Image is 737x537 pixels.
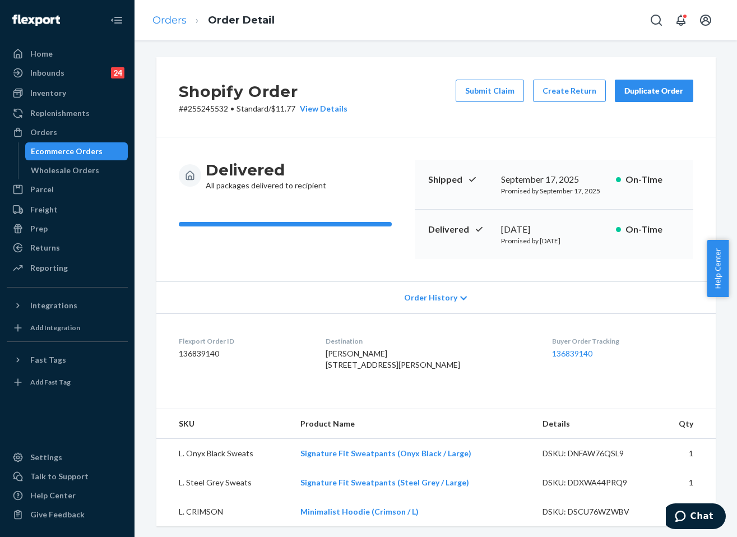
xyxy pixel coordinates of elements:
a: Reporting [7,259,128,277]
div: Give Feedback [30,509,85,520]
td: 1 [657,497,716,526]
h3: Delivered [206,160,326,180]
dd: 136839140 [179,348,308,359]
th: SKU [156,409,292,439]
dt: Destination [326,336,534,346]
button: Help Center [707,240,729,297]
div: Freight [30,204,58,215]
div: Inbounds [30,67,64,78]
div: Returns [30,242,60,253]
button: Close Navigation [105,9,128,31]
button: Submit Claim [456,80,524,102]
td: L. Steel Grey Sweats [156,468,292,497]
span: [PERSON_NAME] [STREET_ADDRESS][PERSON_NAME] [326,349,460,369]
a: Home [7,45,128,63]
button: Create Return [533,80,606,102]
div: DSKU: DNFAW76QSL9 [543,448,648,459]
p: Delivered [428,223,492,236]
button: Open account menu [694,9,717,31]
div: Integrations [30,300,77,311]
ol: breadcrumbs [143,4,284,37]
button: Open Search Box [645,9,668,31]
p: # #255245532 / $11.77 [179,103,347,114]
th: Details [534,409,657,439]
div: Talk to Support [30,471,89,482]
div: Prep [30,223,48,234]
div: Wholesale Orders [31,165,99,176]
td: L. CRIMSON [156,497,292,526]
div: Fast Tags [30,354,66,365]
div: Replenishments [30,108,90,119]
div: Orders [30,127,57,138]
iframe: Opens a widget where you can chat to one of our agents [666,503,726,531]
th: Product Name [291,409,533,439]
p: Shipped [428,173,492,186]
p: On-Time [625,223,680,236]
button: Talk to Support [7,467,128,485]
button: Duplicate Order [615,80,693,102]
div: 24 [111,67,124,78]
td: 1 [657,468,716,497]
div: Ecommerce Orders [31,146,103,157]
a: Orders [7,123,128,141]
a: Prep [7,220,128,238]
div: Inventory [30,87,66,99]
div: September 17, 2025 [501,173,607,186]
a: Parcel [7,180,128,198]
a: Order Detail [208,14,275,26]
a: Settings [7,448,128,466]
div: Parcel [30,184,54,195]
a: Signature Fit Sweatpants (Onyx Black / Large) [300,448,471,458]
a: Signature Fit Sweatpants (Steel Grey / Large) [300,478,469,487]
a: Add Fast Tag [7,373,128,391]
div: DSKU: DDXWA44PRQ9 [543,477,648,488]
h2: Shopify Order [179,80,347,103]
span: Standard [237,104,268,113]
a: 136839140 [552,349,592,358]
a: Wholesale Orders [25,161,128,179]
a: Inventory [7,84,128,102]
div: [DATE] [501,223,607,236]
td: L. Onyx Black Sweats [156,439,292,469]
a: Minimalist Hoodie (Crimson / L) [300,507,419,516]
div: Add Integration [30,323,80,332]
dt: Flexport Order ID [179,336,308,346]
p: On-Time [625,173,680,186]
dt: Buyer Order Tracking [552,336,693,346]
a: Add Integration [7,319,128,337]
button: Give Feedback [7,506,128,524]
a: Ecommerce Orders [25,142,128,160]
td: 1 [657,439,716,469]
img: Flexport logo [12,15,60,26]
div: Home [30,48,53,59]
a: Returns [7,239,128,257]
button: Open notifications [670,9,692,31]
a: Orders [152,14,187,26]
button: Fast Tags [7,351,128,369]
div: Reporting [30,262,68,274]
th: Qty [657,409,716,439]
button: Integrations [7,297,128,314]
span: Order History [404,292,457,303]
div: All packages delivered to recipient [206,160,326,191]
p: Promised by September 17, 2025 [501,186,607,196]
div: Add Fast Tag [30,377,71,387]
a: Replenishments [7,104,128,122]
div: DSKU: DSCU76WZWBV [543,506,648,517]
div: Settings [30,452,62,463]
button: View Details [295,103,347,114]
a: Inbounds24 [7,64,128,82]
span: • [230,104,234,113]
a: Freight [7,201,128,219]
div: Help Center [30,490,76,501]
div: Duplicate Order [624,85,684,96]
p: Promised by [DATE] [501,236,607,246]
a: Help Center [7,487,128,504]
